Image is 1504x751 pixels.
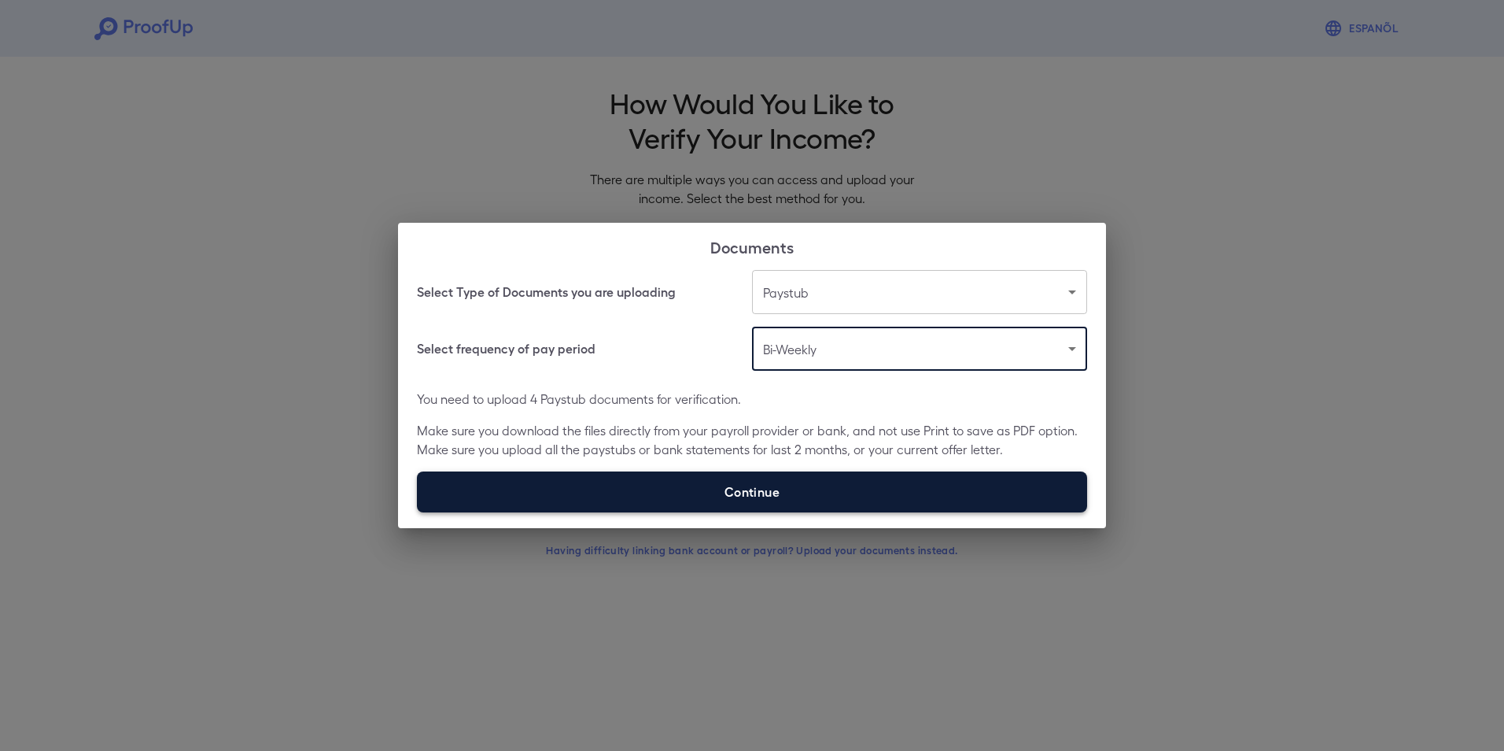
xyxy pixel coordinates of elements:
h2: Documents [398,223,1106,270]
p: You need to upload 4 Paystub documents for verification. [417,390,1087,409]
h6: Select Type of Documents you are uploading [417,283,676,302]
h6: Select frequency of pay period [417,339,595,358]
div: Bi-Weekly [752,327,1087,371]
p: Make sure you download the files directly from your payroll provider or bank, and not use Print t... [417,421,1087,459]
div: Paystub [752,270,1087,314]
label: Continue [417,472,1087,512]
